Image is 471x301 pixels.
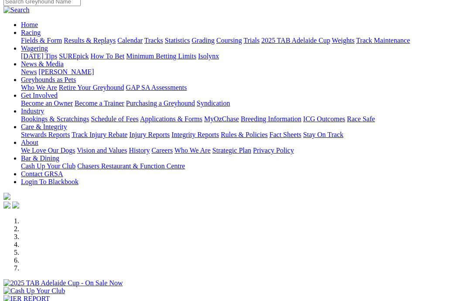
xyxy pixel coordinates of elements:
a: Statistics [165,37,190,44]
a: Careers [151,147,173,154]
a: MyOzChase [204,115,239,123]
a: Rules & Policies [221,131,268,138]
a: News [21,68,37,75]
a: Coursing [216,37,242,44]
div: News & Media [21,68,468,76]
a: Who We Are [21,84,57,91]
a: Tracks [144,37,163,44]
a: Stewards Reports [21,131,70,138]
a: Weights [332,37,355,44]
a: Login To Blackbook [21,178,78,185]
img: 2025 TAB Adelaide Cup - On Sale Now [3,279,123,287]
div: Greyhounds as Pets [21,84,468,92]
a: Trials [243,37,259,44]
img: Search [3,6,30,14]
a: Bar & Dining [21,154,59,162]
a: Stay On Track [303,131,343,138]
a: SUREpick [59,52,89,60]
a: Who We Are [174,147,211,154]
a: Race Safe [347,115,375,123]
a: Minimum Betting Limits [126,52,196,60]
img: twitter.svg [12,202,19,209]
a: Fields & Form [21,37,62,44]
a: How To Bet [91,52,125,60]
a: Results & Replays [64,37,116,44]
a: Track Maintenance [356,37,410,44]
a: Fact Sheets [270,131,301,138]
img: Cash Up Your Club [3,287,65,295]
a: Integrity Reports [171,131,219,138]
a: Injury Reports [129,131,170,138]
img: logo-grsa-white.png [3,193,10,200]
a: Privacy Policy [253,147,294,154]
a: History [129,147,150,154]
a: Isolynx [198,52,219,60]
div: Industry [21,115,468,123]
a: Calendar [117,37,143,44]
a: Cash Up Your Club [21,162,75,170]
a: Industry [21,107,44,115]
a: Get Involved [21,92,58,99]
a: 2025 TAB Adelaide Cup [261,37,330,44]
a: Track Injury Rebate [72,131,127,138]
a: Wagering [21,44,48,52]
a: Become an Owner [21,99,73,107]
a: Retire Your Greyhound [59,84,124,91]
a: Become a Trainer [75,99,124,107]
div: Care & Integrity [21,131,468,139]
a: Bookings & Scratchings [21,115,89,123]
div: Get Involved [21,99,468,107]
a: Strategic Plan [212,147,251,154]
div: Wagering [21,52,468,60]
img: facebook.svg [3,202,10,209]
div: About [21,147,468,154]
a: GAP SA Assessments [126,84,187,91]
div: Racing [21,37,468,44]
a: Syndication [197,99,230,107]
a: Home [21,21,38,28]
a: Care & Integrity [21,123,67,130]
a: We Love Our Dogs [21,147,75,154]
a: [DATE] Tips [21,52,57,60]
a: Vision and Values [77,147,127,154]
a: ICG Outcomes [303,115,345,123]
a: Schedule of Fees [91,115,138,123]
a: Breeding Information [241,115,301,123]
a: Chasers Restaurant & Function Centre [77,162,185,170]
a: Racing [21,29,41,36]
a: Contact GRSA [21,170,63,178]
a: Grading [192,37,215,44]
a: Greyhounds as Pets [21,76,76,83]
a: [PERSON_NAME] [38,68,94,75]
a: News & Media [21,60,64,68]
a: Purchasing a Greyhound [126,99,195,107]
a: About [21,139,38,146]
div: Bar & Dining [21,162,468,170]
a: Applications & Forms [140,115,202,123]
